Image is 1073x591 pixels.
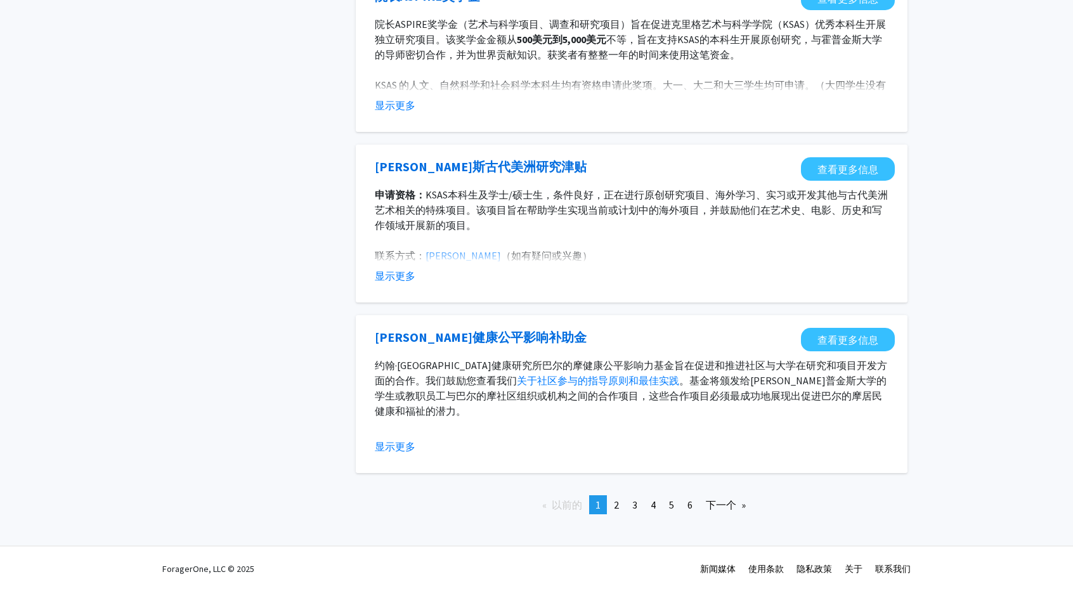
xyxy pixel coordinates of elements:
[595,498,601,511] font: 1
[375,270,415,282] font: 显示更多
[614,498,619,511] font: 2
[375,18,886,46] font: 院长ASPIRE奖学金（艺术与科学项目、调查和研究项目）旨在促进克里格艺术与科学学院（KSAS）优秀本科生开展独立研究项目。该奖学金金额从
[375,79,886,107] font: KSAS 的人文、自然科学和社会科学本科生均有资格申请此奖项。大一、大二和大三学生均可申请。（大四学生没有资格申请此奖项。）
[687,498,693,511] font: 6
[375,188,888,231] font: 正在进行原创研究项目、海外学习、实习或开发其他与古代美洲艺术相关的特殊项目。该项目旨在帮助学生实现当前或计划中的海外项目，并鼓励他们在艺术史、电影、历史和写作领域开展新的项目。
[162,563,254,575] font: ForagerOne, LLC © 2025
[669,498,674,511] font: 5
[375,99,415,112] font: 显示更多
[651,498,656,511] font: 4
[375,268,415,283] button: 显示更多
[553,188,604,201] font: 条件良好，
[699,495,752,514] a: 下一页
[375,374,887,417] font: 。基金将颁发给[PERSON_NAME]普金斯大学的学生或教职员工与巴尔的摩社区组织或机构之间的合作项目，这些合作项目必须最成功地展现出促进巴尔的摩居民健康和福祉的潜力。
[817,334,878,346] font: 查看更多信息
[700,563,736,575] a: 新闻媒体
[375,33,882,61] font: 不等，旨在支持KSAS的本科生开展原创研究，与霍普金斯大学的导师密切合作，并为世界贡献知识。获奖者有整整一年的时间来使用这笔资金。
[375,157,587,176] a: 在新标签页中打开
[426,188,448,201] font: KSAS
[797,563,832,575] a: 隐私政策
[517,374,679,387] a: 关于社区参与的指导原则和最佳实践
[706,498,736,511] font: 下一个
[375,328,587,347] a: 在新标签页中打开
[375,439,415,454] button: 显示更多
[375,329,587,345] font: [PERSON_NAME]健康公平影响补助金
[375,440,415,453] font: 显示更多
[552,498,582,511] font: 以前的
[375,159,587,174] font: [PERSON_NAME]斯古代美洲研究津贴
[817,163,878,176] font: 查看更多信息
[517,33,606,46] font: 500美元到5,000美元
[801,157,895,181] a: 在新标签页中打开
[875,563,911,575] a: 联系我们
[448,188,553,201] font: 本科生及学士/硕士生，
[375,98,415,113] button: 显示更多
[748,563,784,575] a: 使用条款
[426,249,501,262] a: [PERSON_NAME]
[356,495,907,514] ul: 分页
[501,249,592,262] font: （如有疑问或兴趣）
[845,563,862,575] a: 关于
[375,188,426,201] font: 申请资格：
[801,328,895,351] a: 在新标签页中打开
[10,534,54,581] iframe: 聊天
[375,249,426,262] font: 联系方式：
[632,498,637,511] font: 3
[375,359,887,387] font: 约翰·[GEOGRAPHIC_DATA]健康研究所巴尔的摩健康公平影响力基金旨在促进和推进社区与大学在研究和项目开发方面的合作。我们鼓励您查看我们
